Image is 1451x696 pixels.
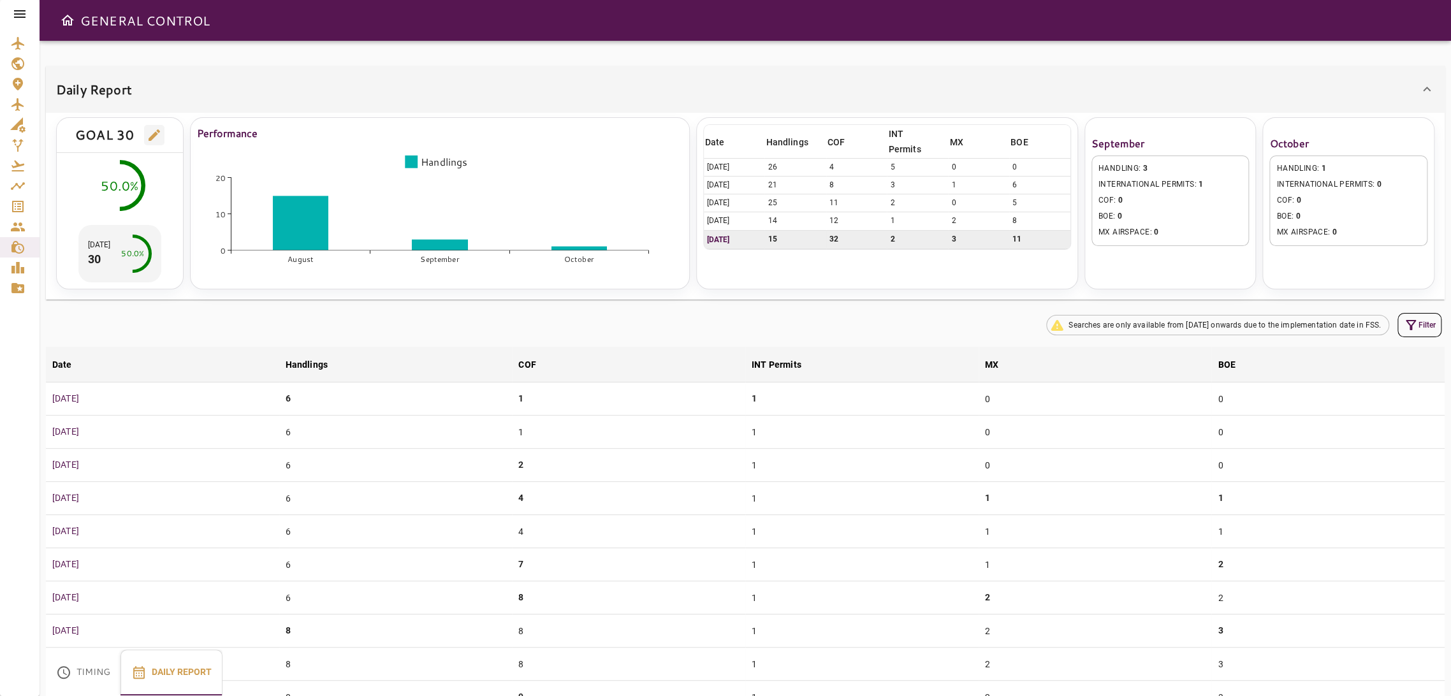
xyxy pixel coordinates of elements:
div: Handlings [286,357,328,372]
span: INTERNATIONAL PERMITS : [1098,178,1243,191]
span: 0 [1118,196,1123,205]
td: 6 [279,449,513,482]
h6: Performance [197,124,683,142]
td: 1 [948,177,1009,194]
p: [DATE] [52,624,273,637]
td: 6 [279,482,513,515]
td: 0 [1009,159,1070,177]
span: MX [985,357,1015,372]
p: 4 [518,491,523,505]
td: 1 [745,648,979,681]
span: 0 [1377,180,1382,189]
td: 0 [979,382,1212,416]
td: 0 [979,449,1212,482]
span: INT Permits [752,357,818,372]
p: 1 [752,392,757,405]
button: Filter [1397,313,1441,337]
span: HANDLING : [1098,163,1243,175]
td: 32 [826,230,887,249]
div: GOAL 30 [75,124,135,145]
td: 6 [279,548,513,581]
tspan: October [564,254,594,265]
div: Date [52,357,72,372]
td: 5 [887,159,948,177]
span: MX AIRSPACE : [1098,226,1243,239]
td: 0 [948,159,1009,177]
p: [DATE] [52,392,273,405]
span: 0 [1118,212,1122,221]
p: 2 [518,458,523,472]
span: Handlings [286,357,344,372]
td: 2 [979,648,1212,681]
p: 3 [1218,624,1223,637]
span: Searches are only available from [DATE] onwards due to the implementation date in FSS. [1061,319,1389,331]
p: 1 [518,392,523,405]
td: 6 [279,581,513,614]
td: 8 [826,177,887,194]
td: 1 [1211,515,1445,548]
span: 0 [1154,228,1158,236]
p: [DATE] [52,591,273,604]
p: [DATE] [88,239,111,250]
span: Date [705,134,741,150]
span: COF : [1276,194,1420,207]
td: 6 [279,416,513,449]
td: 1 [979,515,1212,548]
td: 2 [887,230,948,249]
td: 1 [745,581,979,614]
p: [DATE] [52,558,273,571]
p: [DATE] [52,458,273,472]
div: 50.0% [101,176,138,195]
div: COF [828,134,845,150]
td: [DATE] [704,212,765,230]
td: 3 [887,177,948,194]
span: COF [518,357,552,372]
td: 26 [764,159,826,177]
p: 2 [1218,558,1223,571]
td: 2 [1211,581,1445,614]
td: 25 [764,194,826,212]
td: 1 [512,416,745,449]
div: Daily Report [46,112,1445,300]
h6: September [1091,134,1250,152]
span: 0 [1296,196,1301,205]
td: 6 [279,515,513,548]
div: MX [985,357,998,372]
div: basic tabs example [46,649,222,695]
td: [DATE] [704,177,765,194]
span: BOE : [1098,210,1243,223]
p: 8 [286,624,291,637]
span: MX AIRSPACE : [1276,226,1420,239]
span: 3 [1143,164,1148,173]
div: BOE [1218,357,1235,372]
td: 1 [979,548,1212,581]
tspan: 0 [221,245,226,256]
td: 1 [745,449,979,482]
div: Daily Report [46,66,1445,112]
div: Date [705,134,725,150]
p: 1 [1218,491,1223,505]
p: [DATE] [52,491,273,505]
div: BOE [1010,134,1028,150]
td: 1 [745,515,979,548]
td: 4 [826,159,887,177]
tspan: 10 [215,208,226,219]
p: 2 [985,591,990,604]
td: 0 [948,194,1009,212]
div: COF [518,357,536,372]
h6: Daily Report [56,79,132,99]
span: Date [52,357,89,372]
p: 30 [88,250,111,268]
div: Handlings [766,134,808,150]
button: Daily Report [120,649,222,695]
p: 6 [286,392,291,405]
td: 6 [1009,177,1070,194]
div: INT Permits [888,126,930,157]
tspan: August [288,254,314,265]
p: 1 [985,491,990,505]
tspan: Handlings [421,155,467,169]
span: 0 [1295,212,1300,221]
span: BOE : [1276,210,1420,223]
td: 14 [764,212,826,230]
span: COF : [1098,194,1243,207]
